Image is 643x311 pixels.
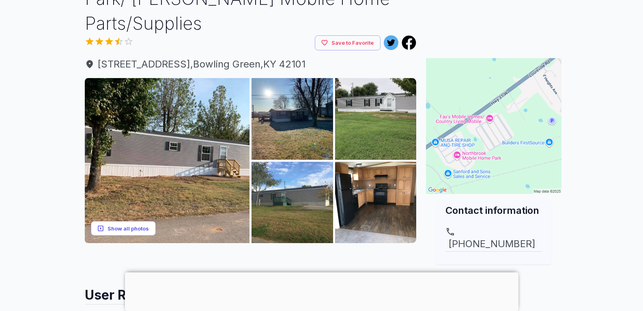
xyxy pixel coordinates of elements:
span: [STREET_ADDRESS] , Bowling Green , KY 42101 [85,57,417,72]
img: AAcXr8p7pGSrlVKDgZwN4pPrVQd9QieEynN9NIX1z0IR3iS0YXADXh_4BnQUb2VHu8yYuqc95huV4wA6cx_Cb3l-_YXZ-jLvg... [335,78,417,160]
iframe: Advertisement [85,243,417,280]
a: [PHONE_NUMBER] [445,227,542,251]
img: AAcXr8qYUXkkz9Ibcu4mBDadOh0eSzH5It4RKv-rtSJMRqTi1TjBakVWU7AW32OohXZnrFHEYGhXQhHqAImwNq1oVzg7cNvRO... [252,78,333,160]
iframe: Advertisement [125,272,518,309]
img: AAcXr8pYfzLaosMGl_GspBoOxpfQZ4zWP12lRspJ3nq2gilJzzC8WwpTiJpdv_MfI9j9ktqR9vK6rPkeG9JPRAAGTG1s0-LeZ... [252,162,333,244]
h2: Contact information [445,204,542,217]
button: Show all photos [91,221,156,236]
button: Save to Favorite [315,35,381,50]
img: AAcXr8pujO3cHUJy92uXZMuKIyN90zAOus8XUMEsBvIcecB0UBTYpyueXO3-2MoXqL3caChL4Ibqy_WTCn5aRxUJo-0oJw9Ql... [85,78,250,244]
img: Map for Fay's Mobile Homes/Country Living Mobile Home Park/ Johnson's Mobile Home Parts/Supplies [426,58,561,194]
a: [STREET_ADDRESS],Bowling Green,KY 42101 [85,57,417,72]
img: AAcXr8rqaHHZWjwoV9Cd2giZVpqtN3dpOv4bxVAYzfEvRZk82a3QZ8nnexZlsz3yi9and2OXVjg3o4PiFDsW4VWNhRfTngUdn... [335,162,417,244]
h2: User Reviews [85,280,417,304]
